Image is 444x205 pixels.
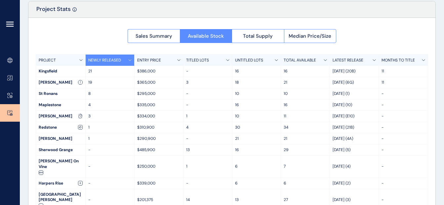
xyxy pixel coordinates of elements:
div: Harpers Rise [36,178,85,189]
span: Sales Summary [136,33,172,39]
div: Redstone [36,122,85,133]
div: [PERSON_NAME] [36,133,85,144]
p: 10 [235,91,278,97]
div: Sherwood Grange [36,144,85,155]
p: 16 [235,147,278,153]
p: - [382,102,425,108]
p: UNTITLED LOTS [235,58,263,63]
button: Sales Summary [128,29,180,43]
p: [DATE] (4) [333,164,376,169]
p: - [186,102,229,108]
p: - [186,68,229,74]
p: 7 [284,164,327,169]
p: 4 [186,125,229,130]
p: 1 [88,136,132,142]
p: 1 [88,125,132,130]
p: 8 [88,91,132,97]
p: 10 [235,113,278,119]
p: [DATE] (10) [333,102,376,108]
p: - [382,125,425,130]
p: - [382,91,425,97]
p: [DATE] (3) [333,197,376,203]
p: 18 [235,80,278,85]
p: 13 [186,147,229,153]
p: - [382,181,425,186]
p: $201,375 [137,197,181,203]
p: 19 [88,80,132,85]
button: Available Stock [180,29,232,43]
p: - [382,164,425,169]
p: [DATE] (6G) [333,80,376,85]
div: [PERSON_NAME] [36,111,85,122]
p: 29 [284,147,327,153]
p: TITLED LOTS [186,58,209,63]
p: [DATE] (4A) [333,136,376,142]
span: Total Supply [243,33,273,39]
p: 16 [284,68,327,74]
p: $250,000 [137,164,181,169]
p: $295,000 [137,91,181,97]
p: $310,900 [137,125,181,130]
p: 21 [284,136,327,142]
p: LATEST RELEASE [333,58,363,63]
p: MONTHS TO TITLE [382,58,415,63]
button: Median Price/Size [284,29,337,43]
p: 6 [235,181,278,186]
p: $386,000 [137,68,181,74]
p: - [382,197,425,203]
p: PROJECT [39,58,56,63]
p: 27 [284,197,327,203]
p: 21 [235,136,278,142]
p: 1 [186,164,229,169]
p: TOTAL AVAILABLE [284,58,316,63]
p: - [382,136,425,142]
p: 30 [235,125,278,130]
p: - [88,181,132,186]
p: 14 [186,197,229,203]
div: [PERSON_NAME] On Vine [36,156,85,178]
div: Kingsfield [36,66,85,77]
p: $290,900 [137,136,181,142]
div: [PERSON_NAME] [36,77,85,88]
p: - [88,197,132,203]
span: Available Stock [188,33,224,39]
p: 13 [235,197,278,203]
p: $365,000 [137,80,181,85]
p: - [382,113,425,119]
p: Project Stats [36,5,71,18]
p: [DATE] (21B) [333,125,376,130]
p: 16 [235,68,278,74]
p: $485,900 [137,147,181,153]
p: - [88,164,132,169]
p: ENTRY PRICE [137,58,161,63]
p: 6 [284,181,327,186]
p: $335,000 [137,102,181,108]
p: 3 [186,80,229,85]
p: NEWLY RELEASED [88,58,121,63]
p: - [186,136,229,142]
p: 4 [88,102,132,108]
p: $339,000 [137,181,181,186]
p: [DATE] (E10) [333,113,376,119]
div: Maplestone [36,100,85,110]
button: Total Supply [232,29,284,43]
span: Median Price/Size [289,33,331,39]
p: 21 [284,80,327,85]
p: [DATE] (2) [333,181,376,186]
p: - [88,147,132,153]
p: 11 [284,113,327,119]
p: 21 [88,68,132,74]
p: - [382,147,425,153]
p: [DATE] (20B) [333,68,376,74]
p: 16 [235,102,278,108]
p: 6 [235,164,278,169]
p: 11 [382,80,425,85]
p: - [186,181,229,186]
p: $334,000 [137,113,181,119]
p: 3 [88,113,132,119]
p: 1 [186,113,229,119]
p: 11 [382,68,425,74]
div: St Ronans [36,88,85,99]
p: 16 [284,102,327,108]
p: [DATE] (5) [333,147,376,153]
